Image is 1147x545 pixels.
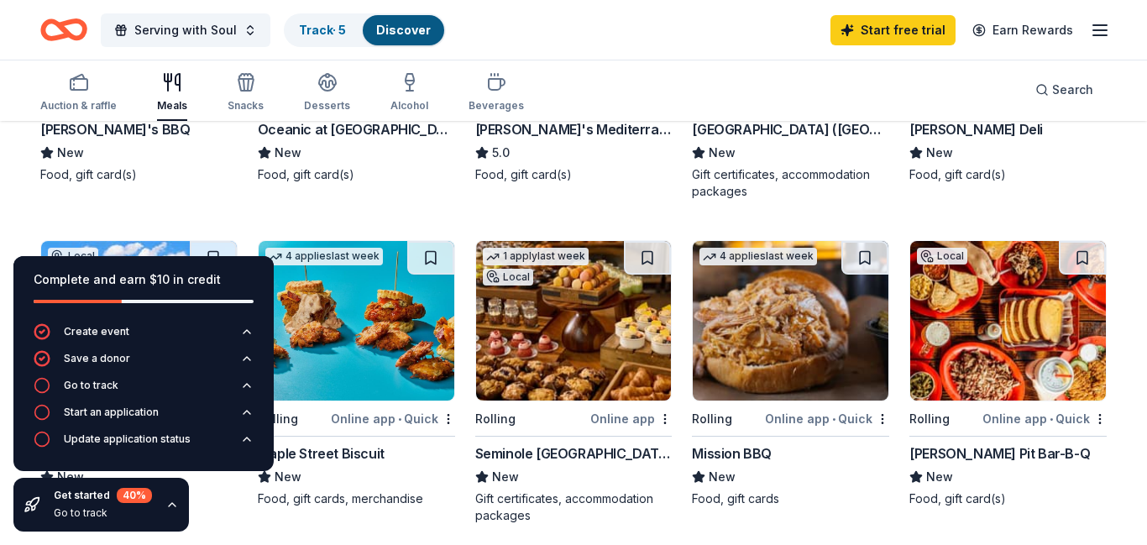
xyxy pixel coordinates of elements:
[64,432,191,446] div: Update application status
[475,166,673,183] div: Food, gift card(s)
[41,241,237,401] img: Image for Silver Resorts
[909,409,950,429] div: Rolling
[228,99,264,113] div: Snacks
[693,241,888,401] img: Image for Mission BBQ
[258,166,455,183] div: Food, gift card(s)
[34,431,254,458] button: Update application status
[40,166,238,183] div: Food, gift card(s)
[962,15,1083,45] a: Earn Rewards
[64,352,130,365] div: Save a donor
[57,143,84,163] span: New
[284,13,446,47] button: Track· 5Discover
[157,99,187,113] div: Meals
[40,240,238,507] a: Image for Silver ResortsLocalRollingOnline appSilver ResortsNewGift certificates
[258,240,455,507] a: Image for Maple Street Biscuit4 applieslast weekRollingOnline app•QuickMaple Street BiscuitNewFoo...
[34,377,254,404] button: Go to track
[304,66,350,121] button: Desserts
[699,248,817,265] div: 4 applies last week
[376,23,431,37] a: Discover
[117,488,152,503] div: 40 %
[475,490,673,524] div: Gift certificates, accommodation packages
[909,490,1107,507] div: Food, gift card(s)
[304,99,350,113] div: Desserts
[398,412,401,426] span: •
[692,240,889,507] a: Image for Mission BBQ4 applieslast weekRollingOnline app•QuickMission BBQNewFood, gift cards
[299,23,346,37] a: Track· 5
[982,408,1107,429] div: Online app Quick
[475,409,516,429] div: Rolling
[830,15,956,45] a: Start free trial
[692,409,732,429] div: Rolling
[692,490,889,507] div: Food, gift cards
[157,66,187,121] button: Meals
[54,506,152,520] div: Go to track
[475,119,673,139] div: [PERSON_NAME]'s Mediterranean Cafe
[259,241,454,401] img: Image for Maple Street Biscuit
[134,20,237,40] span: Serving with Soul
[34,323,254,350] button: Create event
[765,408,889,429] div: Online app Quick
[917,248,967,265] div: Local
[483,269,533,286] div: Local
[832,412,835,426] span: •
[475,443,673,464] div: Seminole [GEOGRAPHIC_DATA]
[258,490,455,507] div: Food, gift cards, merchandise
[492,467,519,487] span: New
[40,66,117,121] button: Auction & raffle
[258,443,385,464] div: Maple Street Biscuit
[469,99,524,113] div: Beverages
[390,66,428,121] button: Alcohol
[265,248,383,265] div: 4 applies last week
[476,241,672,401] img: Image for Seminole Hard Rock Hotel & Casino Hollywood
[909,119,1043,139] div: [PERSON_NAME] Deli
[926,467,953,487] span: New
[1052,80,1093,100] span: Search
[1022,73,1107,107] button: Search
[709,143,736,163] span: New
[275,467,301,487] span: New
[64,379,118,392] div: Go to track
[475,240,673,524] a: Image for Seminole Hard Rock Hotel & Casino Hollywood1 applylast weekLocalRollingOnline appSemino...
[40,119,190,139] div: [PERSON_NAME]'s BBQ
[909,240,1107,507] a: Image for Bono's Pit Bar-B-QLocalRollingOnline app•Quick[PERSON_NAME] Pit Bar-B-QNewFood, gift ca...
[709,467,736,487] span: New
[258,119,455,139] div: Oceanic at [GEOGRAPHIC_DATA]
[101,13,270,47] button: Serving with Soul
[590,408,672,429] div: Online app
[40,99,117,113] div: Auction & raffle
[492,143,510,163] span: 5.0
[64,325,129,338] div: Create event
[926,143,953,163] span: New
[469,66,524,121] button: Beverages
[331,408,455,429] div: Online app Quick
[64,406,159,419] div: Start an application
[40,10,87,50] a: Home
[483,248,589,265] div: 1 apply last week
[692,119,889,139] div: [GEOGRAPHIC_DATA] ([GEOGRAPHIC_DATA])
[909,443,1090,464] div: [PERSON_NAME] Pit Bar-B-Q
[1050,412,1053,426] span: •
[390,99,428,113] div: Alcohol
[275,143,301,163] span: New
[54,488,152,503] div: Get started
[34,404,254,431] button: Start an application
[909,166,1107,183] div: Food, gift card(s)
[692,443,772,464] div: Mission BBQ
[910,241,1106,401] img: Image for Bono's Pit Bar-B-Q
[34,270,254,290] div: Complete and earn $10 in credit
[34,350,254,377] button: Save a donor
[692,166,889,200] div: Gift certificates, accommodation packages
[228,66,264,121] button: Snacks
